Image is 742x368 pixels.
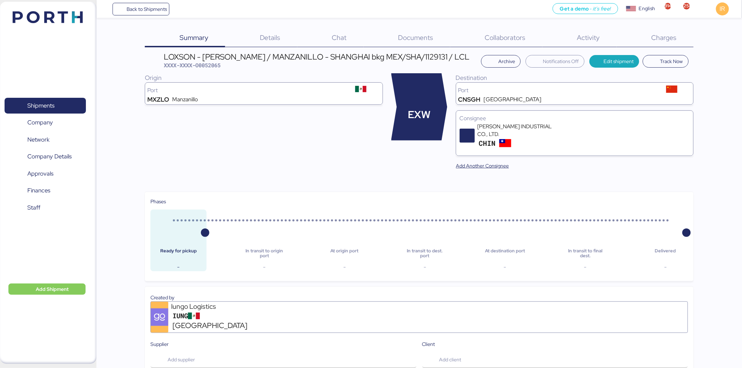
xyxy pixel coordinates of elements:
[147,88,342,93] div: Port
[458,88,653,93] div: Port
[603,57,634,66] span: Edit shipment
[5,132,86,148] a: Network
[27,135,49,145] span: Network
[242,263,287,271] div: -
[577,33,600,42] span: Activity
[398,33,433,42] span: Documents
[451,159,515,172] button: Add Another Consignee
[164,62,221,69] span: XXXX-XXXX-O0052065
[173,320,247,331] span: [GEOGRAPHIC_DATA]
[180,33,208,42] span: Summary
[171,302,255,311] div: Iungo Logistics
[150,294,688,301] div: Created by
[150,198,688,205] div: Phases
[408,107,431,122] span: EXW
[485,33,526,42] span: Collaborators
[484,97,541,102] div: [GEOGRAPHIC_DATA]
[643,55,689,68] button: Track Now
[5,183,86,199] a: Finances
[332,33,347,42] span: Chat
[242,248,287,259] div: In transit to origin port
[483,248,527,259] div: At destination port
[481,55,521,68] button: Archive
[402,248,447,259] div: In transit to dest. port
[27,101,54,111] span: Shipments
[458,97,481,102] div: CNSGH
[164,53,470,61] div: LOXSON - [PERSON_NAME] / MANZANILLO - SHANGHAI bkg MEX/SHA/1129131 / LCL
[156,263,201,271] div: -
[8,284,86,295] button: Add Shipment
[5,98,86,114] a: Shipments
[478,123,562,138] div: [PERSON_NAME] INDUSTRIAL CO., LTD.
[147,97,169,102] div: MXZLO
[639,5,655,12] div: English
[563,248,608,259] div: In transit to final dest.
[643,248,688,259] div: Delivered
[5,166,86,182] a: Approvals
[27,185,50,196] span: Finances
[660,57,683,66] span: Track Now
[543,57,579,66] span: Notifications Off
[27,151,72,162] span: Company Details
[402,263,447,271] div: -
[456,73,694,82] div: Destination
[113,3,170,15] a: Back to Shipments
[643,263,688,271] div: -
[172,97,198,102] div: Manzanillo
[27,203,40,213] span: Staff
[127,5,167,13] span: Back to Shipments
[5,149,86,165] a: Company Details
[589,55,640,68] button: Edit shipment
[456,162,509,170] span: Add Another Consignee
[439,355,461,364] span: Add client
[27,117,53,128] span: Company
[652,33,677,42] span: Charges
[5,115,86,131] a: Company
[168,355,195,364] span: Add supplier
[483,263,527,271] div: -
[322,248,367,259] div: At origin port
[156,248,201,259] div: Ready for pickup
[720,4,725,13] span: IR
[322,263,367,271] div: -
[460,114,690,123] div: Consignee
[27,169,53,179] span: Approvals
[260,33,281,42] span: Details
[563,263,608,271] div: -
[526,55,585,68] button: Notifications Off
[36,285,69,293] span: Add Shipment
[498,57,515,66] span: Archive
[145,73,383,82] div: Origin
[5,199,86,216] a: Staff
[101,3,113,15] button: Menu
